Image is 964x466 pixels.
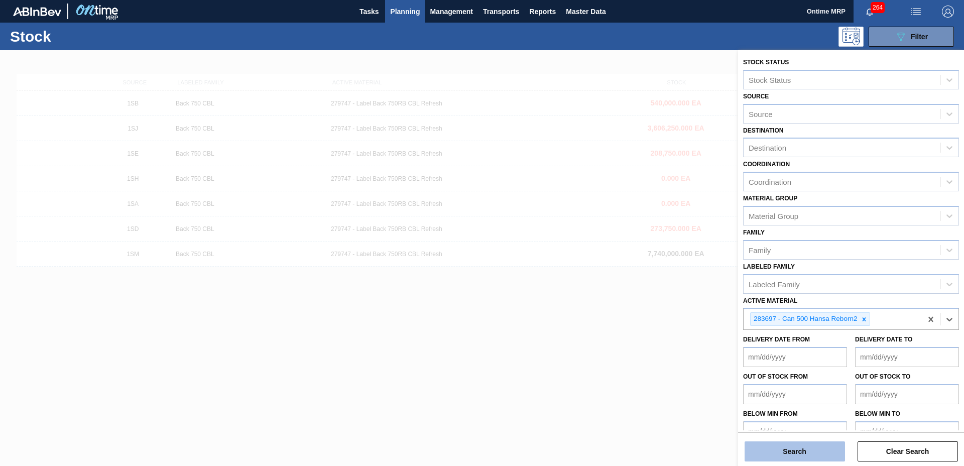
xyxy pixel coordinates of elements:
[749,75,791,84] div: Stock Status
[743,373,808,380] label: Out of Stock from
[910,6,922,18] img: userActions
[743,297,797,304] label: Active Material
[855,410,900,417] label: Below Min to
[749,280,800,288] div: Labeled Family
[743,127,783,134] label: Destination
[749,144,786,152] div: Destination
[855,384,959,404] input: mm/dd/yyyy
[855,373,910,380] label: Out of Stock to
[743,336,810,343] label: Delivery Date from
[749,109,773,118] div: Source
[390,6,420,18] span: Planning
[942,6,954,18] img: Logout
[855,421,959,441] input: mm/dd/yyyy
[358,6,380,18] span: Tasks
[871,2,885,13] span: 264
[483,6,519,18] span: Transports
[749,178,791,186] div: Coordination
[749,211,798,220] div: Material Group
[838,27,864,47] div: Programming: no user selected
[869,27,954,47] button: Filter
[911,33,928,41] span: Filter
[743,410,798,417] label: Below Min from
[566,6,606,18] span: Master Data
[743,347,847,367] input: mm/dd/yyyy
[529,6,556,18] span: Reports
[743,384,847,404] input: mm/dd/yyyy
[13,7,61,16] img: TNhmsLtSVTkK8tSr43FrP2fwEKptu5GPRR3wAAAABJRU5ErkJggg==
[743,421,847,441] input: mm/dd/yyyy
[743,195,797,202] label: Material Group
[743,59,789,66] label: Stock Status
[854,5,886,19] button: Notifications
[855,336,912,343] label: Delivery Date to
[743,229,765,236] label: Family
[430,6,473,18] span: Management
[10,31,160,42] h1: Stock
[855,347,959,367] input: mm/dd/yyyy
[743,161,790,168] label: Coordination
[743,263,795,270] label: Labeled Family
[749,246,771,254] div: Family
[743,93,769,100] label: Source
[751,313,859,325] div: 283697 - Can 500 Hansa Reborn2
